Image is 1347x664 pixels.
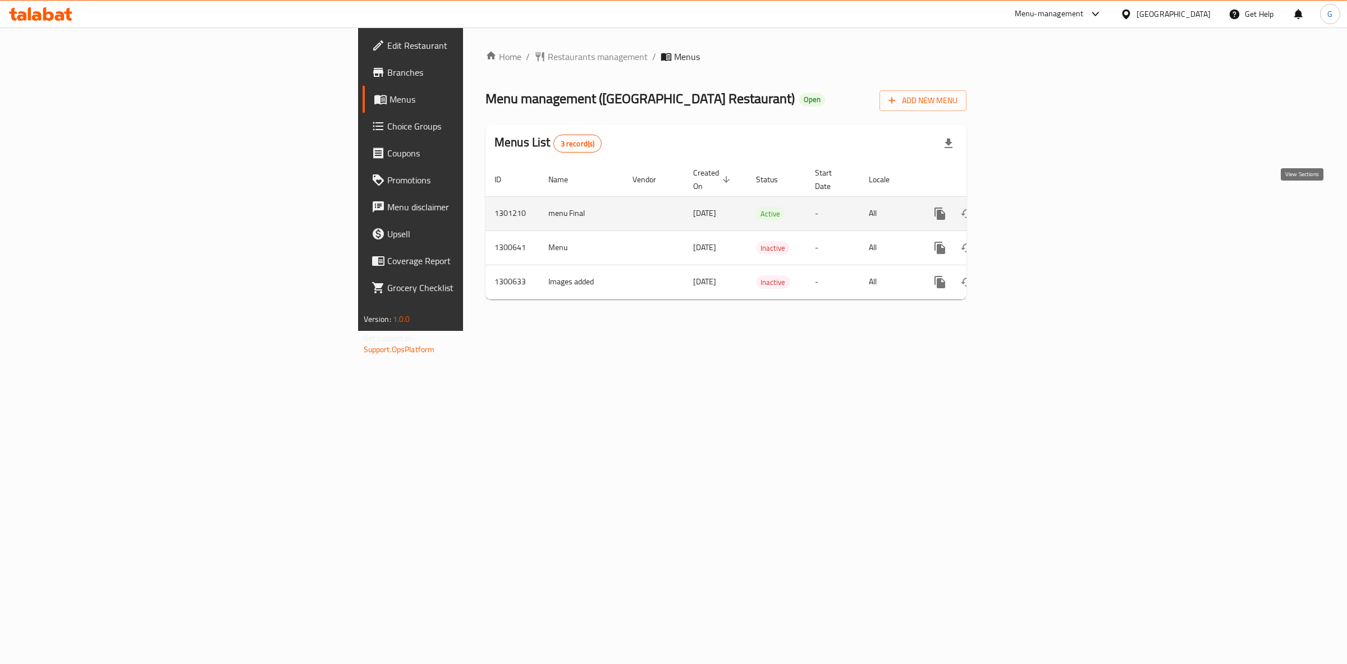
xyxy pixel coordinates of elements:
[652,50,656,63] li: /
[363,220,583,247] a: Upsell
[387,173,574,187] span: Promotions
[927,269,954,296] button: more
[387,146,574,160] span: Coupons
[693,240,716,255] span: [DATE]
[756,208,785,220] span: Active
[554,139,602,149] span: 3 record(s)
[363,193,583,220] a: Menu disclaimer
[1137,8,1211,20] div: [GEOGRAPHIC_DATA]
[927,200,954,227] button: more
[393,312,410,326] span: 1.0.0
[363,32,583,59] a: Edit Restaurant
[860,265,918,299] td: All
[869,173,904,186] span: Locale
[363,86,583,113] a: Menus
[693,274,716,289] span: [DATE]
[799,93,825,107] div: Open
[806,230,860,265] td: -
[799,95,825,104] span: Open
[860,230,918,265] td: All
[364,331,415,345] span: Get support on:
[363,167,583,193] a: Promotions
[364,342,435,357] a: Support.OpsPlatform
[1015,7,1084,21] div: Menu-management
[888,94,957,108] span: Add New Menu
[548,173,583,186] span: Name
[693,166,734,193] span: Created On
[756,242,790,255] span: Inactive
[806,196,860,230] td: -
[548,50,648,63] span: Restaurants management
[494,134,602,153] h2: Menus List
[387,119,574,133] span: Choice Groups
[756,173,792,186] span: Status
[363,113,583,140] a: Choice Groups
[387,281,574,294] span: Grocery Checklist
[485,50,966,63] nav: breadcrumb
[815,166,846,193] span: Start Date
[494,173,516,186] span: ID
[363,274,583,301] a: Grocery Checklist
[387,66,574,79] span: Branches
[363,140,583,167] a: Coupons
[387,227,574,241] span: Upsell
[387,39,574,52] span: Edit Restaurant
[485,86,795,111] span: Menu management ( [GEOGRAPHIC_DATA] Restaurant )
[485,163,1043,299] table: enhanced table
[954,234,981,261] button: Change Status
[954,269,981,296] button: Change Status
[674,50,700,63] span: Menus
[756,241,790,255] div: Inactive
[935,130,962,157] div: Export file
[363,247,583,274] a: Coverage Report
[860,196,918,230] td: All
[390,93,574,106] span: Menus
[693,206,716,220] span: [DATE]
[363,59,583,86] a: Branches
[756,276,790,289] span: Inactive
[364,312,391,326] span: Version:
[756,207,785,220] div: Active
[879,90,966,111] button: Add New Menu
[633,173,671,186] span: Vendor
[927,234,954,261] button: more
[534,50,648,63] a: Restaurants management
[918,163,1043,197] th: Actions
[806,265,860,299] td: -
[387,200,574,214] span: Menu disclaimer
[387,254,574,268] span: Coverage Report
[1327,8,1332,20] span: G
[553,135,602,153] div: Total records count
